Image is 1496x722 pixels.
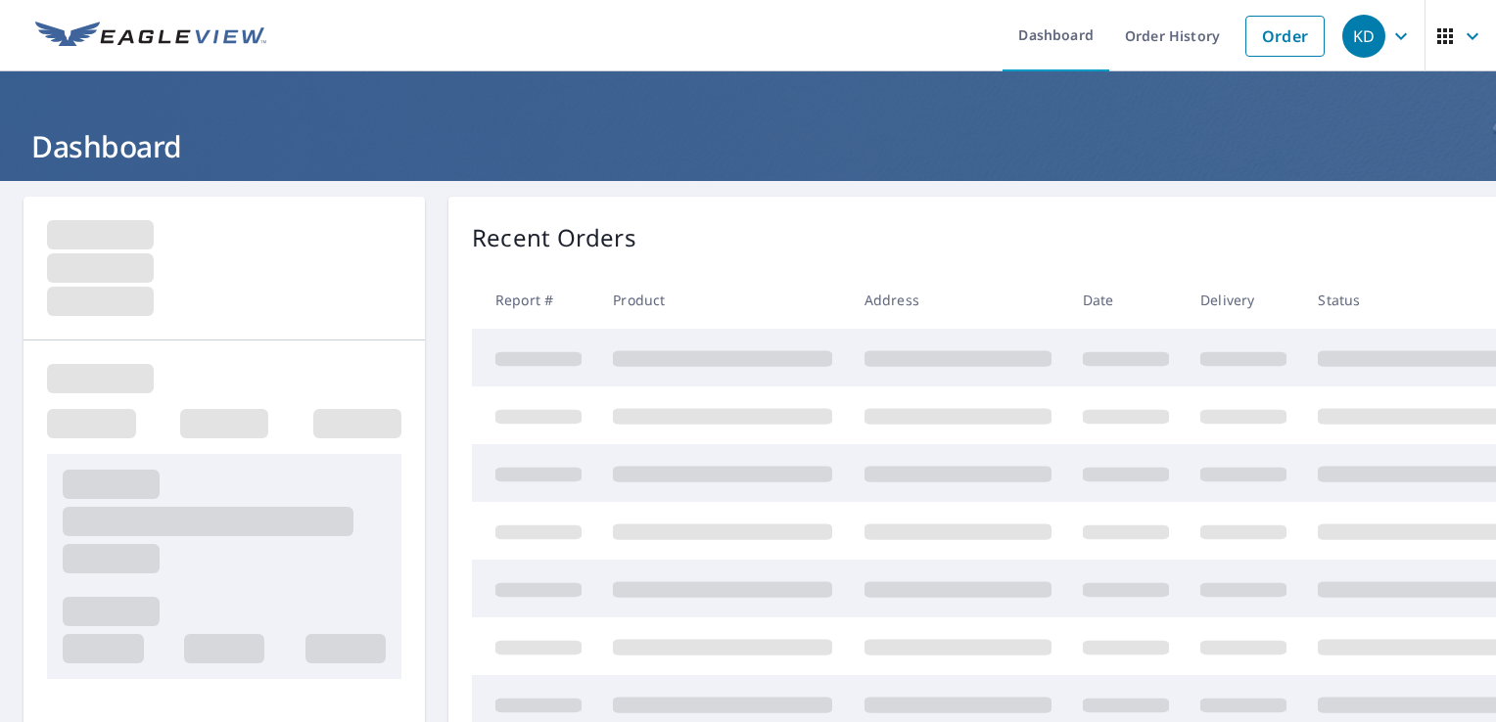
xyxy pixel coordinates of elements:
[849,271,1067,329] th: Address
[1342,15,1385,58] div: KD
[597,271,848,329] th: Product
[472,220,636,255] p: Recent Orders
[1185,271,1302,329] th: Delivery
[1245,16,1325,57] a: Order
[35,22,266,51] img: EV Logo
[1067,271,1185,329] th: Date
[472,271,597,329] th: Report #
[23,126,1473,166] h1: Dashboard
